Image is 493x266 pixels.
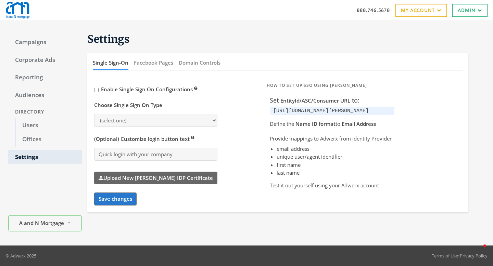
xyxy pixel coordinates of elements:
[280,97,350,104] span: EntityId/ASC/Consumer URL
[15,118,82,133] a: Users
[19,219,64,227] span: A and N Mortgage
[8,70,82,85] a: Reporting
[94,88,99,92] input: Enable Single Sign On Configurations
[267,96,394,104] h5: Set to:
[395,4,447,17] a: My Account
[267,121,394,128] h5: Define the to
[357,6,390,14] a: 888.746.5678
[432,252,488,259] div: •
[179,55,220,70] button: Domain Controls
[295,120,336,127] span: Name ID format
[101,86,198,93] span: Enable Single Sign On Configurations
[93,55,128,70] button: Single Sign-On
[134,55,173,70] button: Facebook Pages
[470,243,486,259] iframe: Intercom live chat
[94,172,217,184] label: Upload New [PERSON_NAME] IDP Certificate
[273,108,369,114] code: [URL][DOMAIN_NAME][PERSON_NAME]
[452,4,488,17] a: Admin
[277,169,392,177] li: last name
[87,32,130,45] span: Settings
[267,182,394,189] h5: Test it out yourself using your Adwerx account
[432,253,458,259] a: Terms of Use
[5,252,36,259] p: © Adwerx 2025
[8,53,82,67] a: Corporate Ads
[94,135,194,142] span: (Optional) Customize login button text
[460,253,488,259] a: Privacy Policy
[15,132,82,147] a: Offices
[267,83,394,88] h5: How to Set Up SSO Using [PERSON_NAME]
[277,161,392,169] li: first name
[94,192,137,205] button: Save changes
[277,145,392,153] li: email address
[8,35,82,50] a: Campaigns
[94,102,162,109] h5: Choose Single Sign On Type
[8,88,82,103] a: Audiences
[277,153,392,161] li: unique user/agent identifier
[267,135,394,142] h5: Provide mappings to Adwerx from Identity Provider
[5,2,30,19] img: Adwerx
[8,106,82,118] div: Directory
[8,150,82,164] a: Settings
[342,120,376,127] span: Email Address
[8,215,82,231] button: A and N Mortgage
